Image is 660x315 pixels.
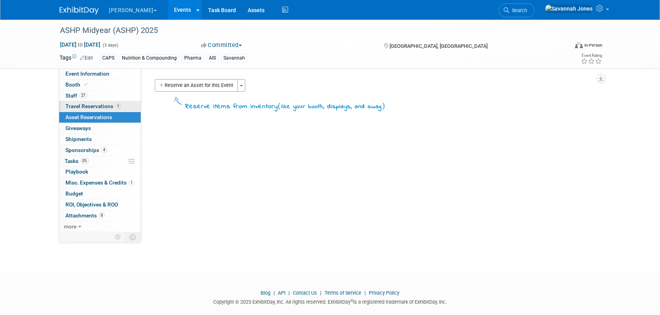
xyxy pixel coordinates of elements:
div: AIS [207,54,218,62]
a: Staff27 [59,91,141,101]
span: | [272,290,277,296]
span: 1 [115,103,121,109]
div: Savannah [221,54,247,62]
a: Terms of Service [325,290,361,296]
span: 8 [99,212,105,218]
span: ROI, Objectives & ROO [65,201,118,208]
span: Event Information [65,71,109,77]
span: Giveaways [65,125,91,131]
div: In-Person [584,42,602,48]
span: Asset Reservations [65,114,112,120]
button: Committed [198,41,245,49]
a: Misc. Expenses & Credits1 [59,177,141,188]
span: | [318,290,323,296]
img: ExhibitDay [60,7,99,14]
div: Event Format [522,41,602,52]
a: Booth [59,80,141,90]
div: ASHP Midyear (ASHP) 2025 [57,24,556,38]
i: Booth reservation complete [84,82,88,87]
span: more [64,223,76,230]
span: [DATE] [DATE] [60,41,101,48]
span: Shipments [65,136,92,142]
a: Privacy Policy [369,290,399,296]
span: Booth [65,81,89,88]
td: Personalize Event Tab Strip [111,232,125,242]
a: Sponsorships4 [59,145,141,156]
span: Attachments [65,212,105,219]
td: Toggle Event Tabs [125,232,141,242]
a: Asset Reservations [59,112,141,123]
span: Misc. Expenses & Credits [65,179,134,186]
a: ROI, Objectives & ROO [59,199,141,210]
span: 27 [79,92,87,98]
span: to [76,42,84,48]
a: Travel Reservations1 [59,101,141,112]
span: 1 [129,180,134,186]
a: Tasks0% [59,156,141,167]
a: Event Information [59,69,141,79]
img: Savannah Jones [545,4,593,13]
img: Format-Inperson.png [575,42,583,48]
span: Staff [65,92,87,99]
span: | [363,290,368,296]
a: Attachments8 [59,210,141,221]
a: API [278,290,285,296]
span: (3 days) [102,43,118,48]
span: Travel Reservations [65,103,121,109]
span: 0% [80,158,89,164]
a: Contact Us [293,290,317,296]
td: Tags [60,54,93,63]
a: Budget [59,188,141,199]
span: Sponsorships [65,147,107,153]
span: Playbook [65,168,88,175]
a: Giveaways [59,123,141,134]
div: Pharma [182,54,204,62]
div: Event Rating [581,54,602,58]
span: [GEOGRAPHIC_DATA], [GEOGRAPHIC_DATA] [390,43,488,49]
button: Reserve an Asset for this Event [155,79,238,92]
div: Nutrition & Compounding [120,54,179,62]
span: ) [382,102,385,110]
div: CAPS [100,54,117,62]
span: | [286,290,292,296]
span: Tasks [65,158,89,164]
sup: ® [350,299,353,303]
div: Reserve items from inventory [185,101,385,112]
a: Shipments [59,134,141,145]
a: Edit [80,55,93,61]
a: Blog [261,290,270,296]
span: Search [509,7,527,13]
span: ( [278,102,281,110]
span: Budget [65,190,83,197]
a: Search [499,4,535,17]
a: Playbook [59,167,141,177]
a: more [59,221,141,232]
span: like your booth, displays, and swag [281,102,382,111]
span: 4 [101,147,107,153]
